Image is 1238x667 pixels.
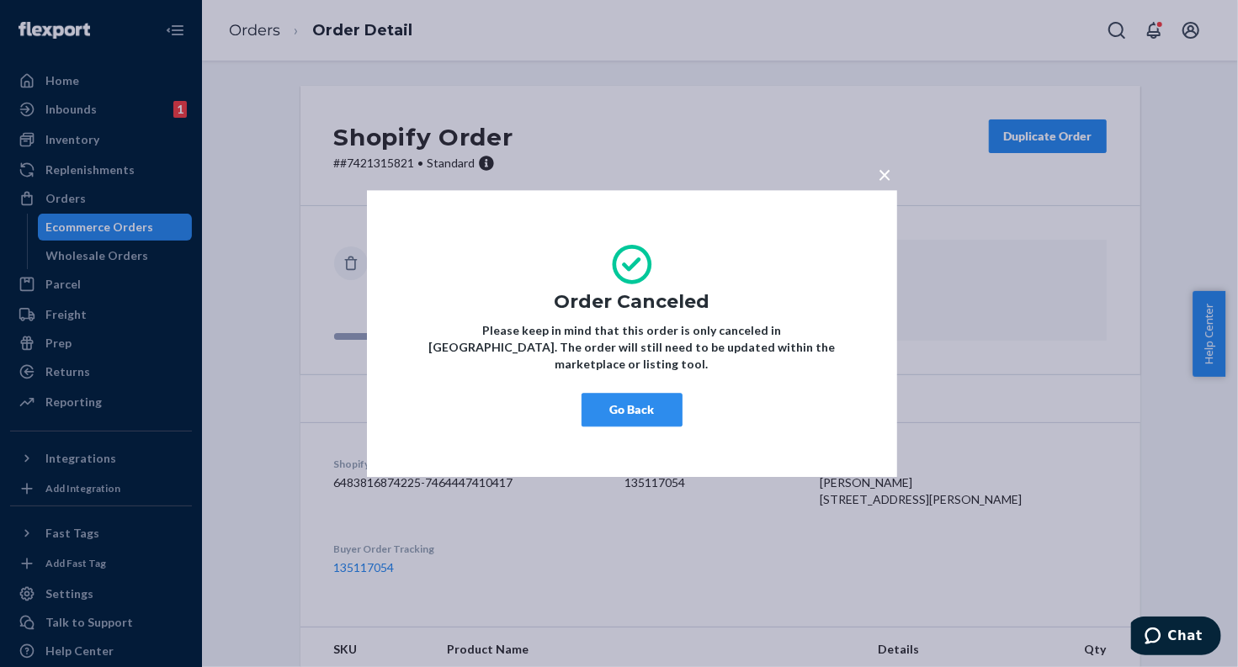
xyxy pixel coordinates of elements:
span: × [879,160,892,188]
strong: Please keep in mind that this order is only canceled in [GEOGRAPHIC_DATA]. The order will still n... [428,323,835,371]
h1: Order Canceled [417,292,847,312]
button: Go Back [582,393,683,426]
iframe: Opens a widget where you can chat to one of our agents [1131,617,1221,659]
